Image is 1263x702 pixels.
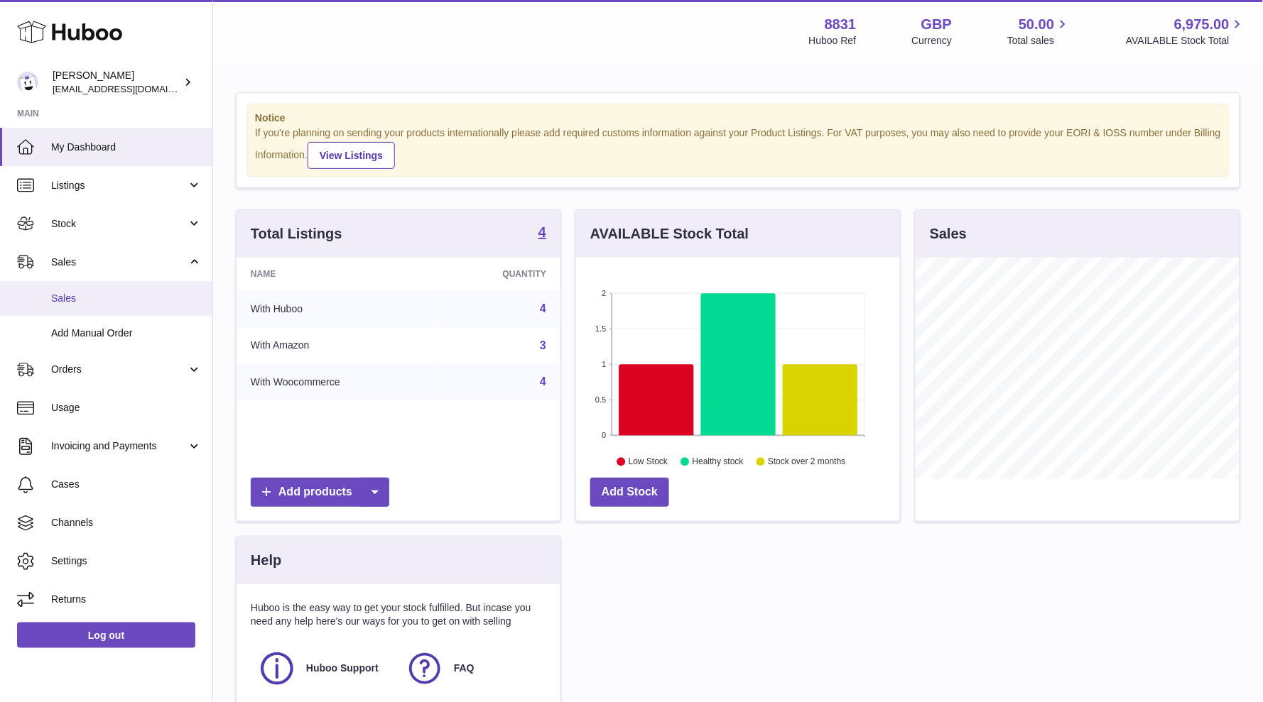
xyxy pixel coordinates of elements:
td: With Huboo [237,290,438,327]
span: [EMAIL_ADDRESS][DOMAIN_NAME] [53,83,209,94]
h3: AVAILABLE Stock Total [590,224,749,243]
span: My Dashboard [51,141,202,154]
strong: GBP [921,15,952,34]
a: Add products [251,478,389,507]
span: Sales [51,292,202,305]
span: Huboo Support [306,662,379,675]
text: Low Stock [629,456,668,466]
a: Huboo Support [258,649,391,688]
h3: Help [251,551,281,570]
div: If you're planning on sending your products internationally please add required customs informati... [255,126,1221,169]
div: [PERSON_NAME] [53,69,180,96]
a: 50.00 Total sales [1007,15,1070,48]
span: 6,975.00 [1174,15,1230,34]
span: Cases [51,478,202,491]
strong: 4 [538,225,546,239]
a: Add Stock [590,478,669,507]
span: Orders [51,363,187,376]
div: Huboo Ref [809,34,857,48]
strong: Notice [255,111,1221,125]
span: Usage [51,401,202,415]
span: Returns [51,593,202,606]
th: Name [237,258,438,290]
text: Stock over 2 months [768,456,845,466]
span: Add Manual Order [51,327,202,340]
p: Huboo is the easy way to get your stock fulfilled. But incase you need any help here's our ways f... [251,601,546,628]
a: 6,975.00 AVAILABLE Stock Total [1126,15,1246,48]
text: 0.5 [595,395,606,404]
span: Listings [51,179,187,192]
a: Log out [17,623,195,648]
a: FAQ [406,649,539,688]
span: Invoicing and Payments [51,439,187,453]
img: rob@themysteryagency.com [17,72,38,93]
a: 4 [538,225,546,242]
span: FAQ [454,662,475,675]
h3: Sales [930,224,967,243]
strong: 8831 [825,15,857,34]
text: 2 [602,289,606,297]
span: Stock [51,217,187,231]
span: AVAILABLE Stock Total [1126,34,1246,48]
span: Channels [51,516,202,530]
text: 1.5 [595,324,606,333]
a: 4 [540,302,546,314]
td: With Woocommerce [237,363,438,400]
a: 4 [540,375,546,388]
span: Settings [51,554,202,568]
div: Currency [912,34,953,48]
text: 1 [602,360,606,368]
a: View Listings [308,142,395,169]
span: Total sales [1007,34,1070,48]
td: With Amazon [237,327,438,364]
span: Sales [51,256,187,269]
a: 3 [540,339,546,351]
th: Quantity [438,258,560,290]
text: 0 [602,431,606,439]
span: 50.00 [1019,15,1054,34]
h3: Total Listings [251,224,342,243]
text: Healthy stock [693,456,744,466]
